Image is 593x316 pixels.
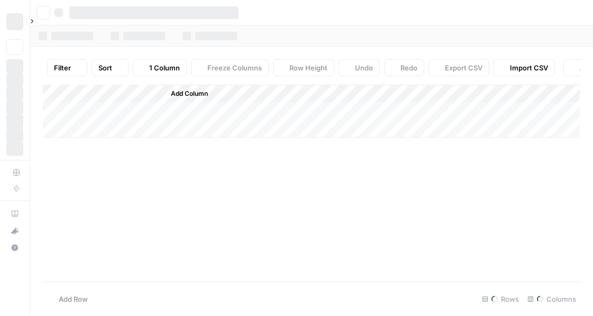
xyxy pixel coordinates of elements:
[6,222,23,239] button: What's new?
[428,59,489,76] button: Export CSV
[149,62,180,73] span: 1 Column
[289,62,327,73] span: Row Height
[339,59,380,76] button: Undo
[157,87,212,101] button: Add Column
[6,205,23,222] a: AirOps Academy
[54,62,71,73] span: Filter
[494,59,555,76] button: Import CSV
[7,223,23,239] div: What's new?
[98,62,112,73] span: Sort
[400,62,417,73] span: Redo
[384,59,424,76] button: Redo
[133,59,187,76] button: 1 Column
[59,294,88,304] span: Add Row
[171,89,208,98] span: Add Column
[47,59,87,76] button: Filter
[43,291,94,308] button: Add Row
[191,59,269,76] button: Freeze Columns
[523,291,580,308] div: Columns
[510,62,548,73] span: Import CSV
[355,62,373,73] span: Undo
[207,62,262,73] span: Freeze Columns
[445,62,482,73] span: Export CSV
[478,291,523,308] div: Rows
[92,59,129,76] button: Sort
[6,239,23,256] button: Help + Support
[273,59,334,76] button: Row Height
